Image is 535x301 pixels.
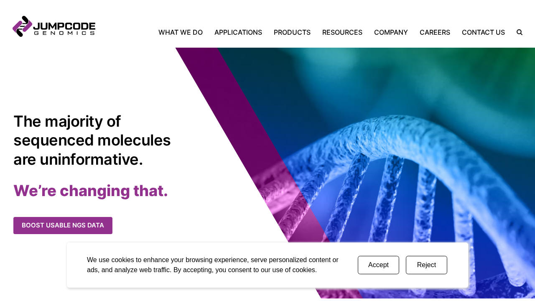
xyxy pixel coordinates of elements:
a: Company [368,27,414,37]
nav: Primary Navigation [95,27,511,37]
a: Boost usable NGS data [13,217,112,234]
a: Careers [414,27,456,37]
a: What We Do [158,27,209,37]
span: We use cookies to enhance your browsing experience, serve personalized content or ads, and analyz... [87,256,339,273]
label: Search the site. [511,29,522,35]
a: Resources [316,27,368,37]
a: Products [268,27,316,37]
h2: We’re changing that. [13,181,281,200]
button: Reject [406,256,447,274]
h1: The majority of sequenced molecules are uninformative. [13,112,191,169]
button: Accept [358,256,399,274]
a: Applications [209,27,268,37]
a: Contact Us [456,27,511,37]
